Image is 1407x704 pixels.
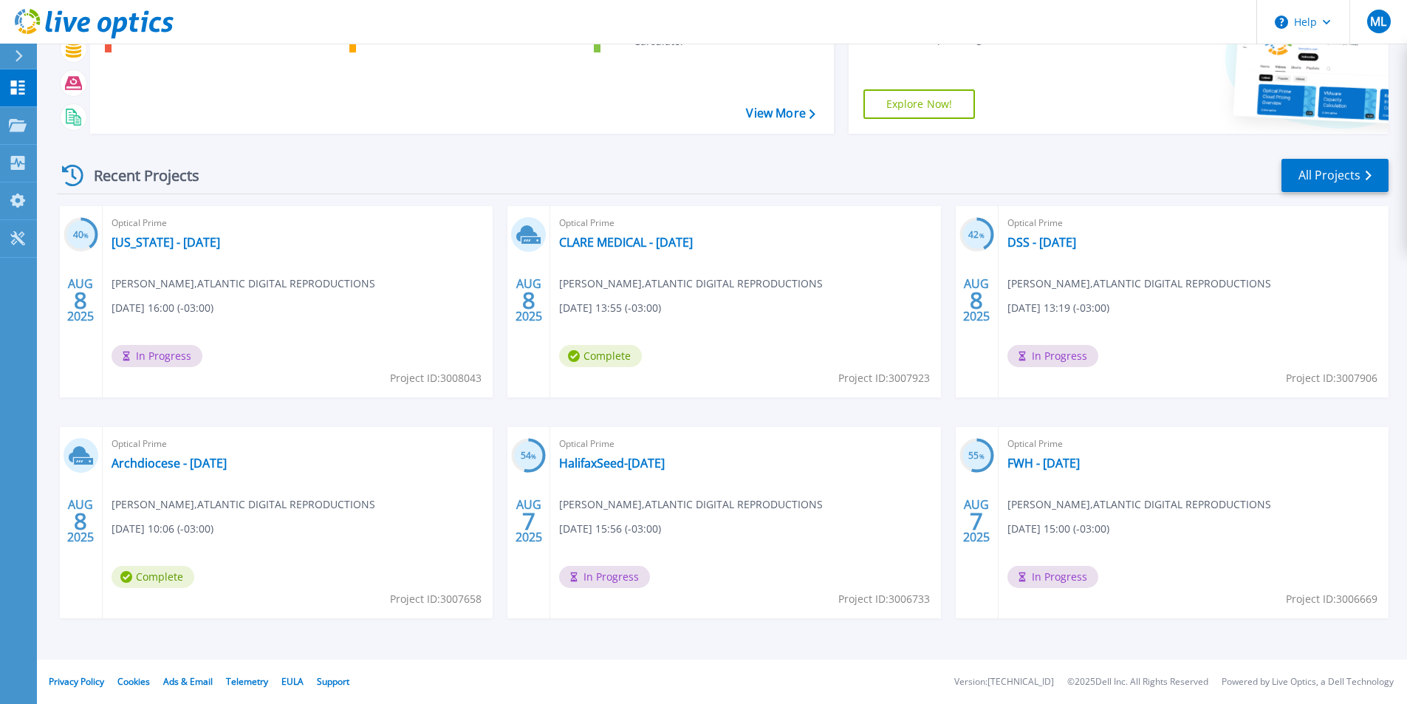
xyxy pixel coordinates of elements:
a: HalifaxSeed-[DATE] [559,456,665,471]
span: [DATE] 13:55 (-03:00) [559,300,661,316]
div: AUG 2025 [962,273,990,327]
a: Cookies [117,675,150,688]
a: Privacy Policy [49,675,104,688]
h3: 40 [64,227,98,244]
a: DSS - [DATE] [1007,235,1076,250]
span: 8 [522,294,535,307]
span: [DATE] 13:19 (-03:00) [1007,300,1109,316]
a: Support [317,675,349,688]
span: [DATE] 16:00 (-03:00) [112,300,213,316]
span: [PERSON_NAME] , ATLANTIC DIGITAL REPRODUCTIONS [1007,276,1271,292]
span: 8 [970,294,983,307]
h3: 55 [959,448,994,465]
a: [US_STATE] - [DATE] [112,235,220,250]
div: AUG 2025 [66,494,95,548]
span: [DATE] 15:00 (-03:00) [1007,521,1109,537]
span: In Progress [559,566,650,588]
a: View More [746,106,815,120]
span: In Progress [112,345,202,367]
span: Optical Prime [112,215,484,231]
span: [PERSON_NAME] , ATLANTIC DIGITAL REPRODUCTIONS [112,276,375,292]
span: In Progress [1007,345,1098,367]
h3: 54 [511,448,546,465]
div: AUG 2025 [515,494,543,548]
div: AUG 2025 [515,273,543,327]
a: CLARE MEDICAL - [DATE] [559,235,693,250]
a: Telemetry [226,675,268,688]
span: Optical Prime [1007,215,1380,231]
a: FWH - [DATE] [1007,456,1080,471]
li: Version: [TECHNICAL_ID] [954,677,1054,687]
span: Project ID: 3007923 [838,370,930,386]
span: 7 [522,515,535,527]
span: Complete [559,345,642,367]
span: In Progress [1007,566,1098,588]
span: Optical Prime [112,436,484,452]
span: [PERSON_NAME] , ATLANTIC DIGITAL REPRODUCTIONS [1007,496,1271,513]
span: [PERSON_NAME] , ATLANTIC DIGITAL REPRODUCTIONS [559,496,823,513]
span: Project ID: 3006733 [838,591,930,607]
a: Ads & Email [163,675,213,688]
span: ML [1370,16,1386,27]
span: Optical Prime [559,436,931,452]
div: AUG 2025 [66,273,95,327]
li: © 2025 Dell Inc. All Rights Reserved [1067,677,1208,687]
span: % [979,231,985,239]
span: Project ID: 3007658 [390,591,482,607]
a: Explore Now! [863,89,976,119]
li: Powered by Live Optics, a Dell Technology [1222,677,1394,687]
span: [PERSON_NAME] , ATLANTIC DIGITAL REPRODUCTIONS [559,276,823,292]
span: 8 [74,294,87,307]
span: Project ID: 3007906 [1286,370,1377,386]
span: 7 [970,515,983,527]
a: EULA [281,675,304,688]
span: Optical Prime [559,215,931,231]
span: Project ID: 3006669 [1286,591,1377,607]
span: Project ID: 3008043 [390,370,482,386]
a: Archdiocese - [DATE] [112,456,227,471]
span: Optical Prime [1007,436,1380,452]
span: 8 [74,515,87,527]
span: [PERSON_NAME] , ATLANTIC DIGITAL REPRODUCTIONS [112,496,375,513]
h3: 42 [959,227,994,244]
a: All Projects [1281,159,1389,192]
div: AUG 2025 [962,494,990,548]
span: [DATE] 15:56 (-03:00) [559,521,661,537]
span: Complete [112,566,194,588]
span: % [979,452,985,460]
span: [DATE] 10:06 (-03:00) [112,521,213,537]
span: % [83,231,89,239]
div: Recent Projects [57,157,219,194]
span: % [531,452,536,460]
